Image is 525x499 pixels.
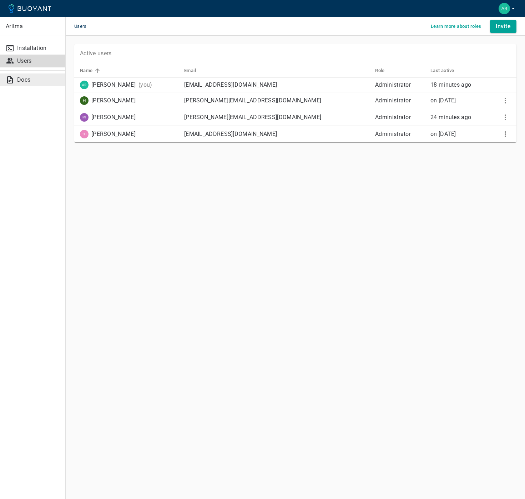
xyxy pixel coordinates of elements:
img: thor@aritma.com [80,130,89,138]
p: [PERSON_NAME][EMAIL_ADDRESS][DOMAIN_NAME] [184,97,369,104]
button: More [500,112,511,123]
span: Role [375,67,394,74]
p: [PERSON_NAME] [91,81,136,88]
div: Thor Kristian Seth [80,130,136,138]
span: Email [184,67,205,74]
img: henrik.grotle@aritma.com [80,96,89,105]
h5: Last active [430,68,454,73]
button: More [500,95,511,106]
span: Users [74,17,95,36]
img: Arve Solli [499,3,510,14]
h5: Email [184,68,196,73]
p: [PERSON_NAME] [91,114,136,121]
a: Learn more about roles [428,22,484,29]
p: Administrator [375,97,425,104]
p: [PERSON_NAME] [91,131,136,138]
img: mikal.meltvik@aritma.com [80,113,89,122]
button: Invite [490,20,516,33]
p: [EMAIL_ADDRESS][DOMAIN_NAME] [184,131,369,138]
p: Administrator [375,114,425,121]
img: arve.solli@aritma.com [80,81,89,89]
button: Learn more about roles [428,21,484,32]
relative-time: 18 minutes ago [430,81,471,88]
relative-time: 24 minutes ago [430,114,471,121]
p: [PERSON_NAME] [91,97,136,104]
button: More [500,129,511,139]
p: Active users [80,50,112,57]
div: Henrik Grotle [80,96,136,105]
p: Administrator [375,81,425,88]
h5: Name [80,68,93,73]
p: Installation [17,45,60,52]
span: Tue, 09 Sep 2025 14:46:10 GMT+2 / Tue, 09 Sep 2025 12:46:10 UTC [430,114,471,121]
p: Aritma [6,23,60,30]
p: Administrator [375,131,425,138]
p: [PERSON_NAME][EMAIL_ADDRESS][DOMAIN_NAME] [184,114,369,121]
h5: Role [375,68,385,73]
p: [EMAIL_ADDRESS][DOMAIN_NAME] [184,81,369,88]
relative-time: on [DATE] [430,131,456,137]
h4: Invite [496,23,511,30]
span: Last active [430,67,463,74]
h5: Learn more about roles [431,24,481,29]
div: Arve Solli [80,81,136,89]
p: Docs [17,76,60,83]
p: Users [17,57,60,65]
p: (you) [138,81,152,88]
relative-time: on [DATE] [430,97,456,104]
span: Wed, 15 Jan 2025 10:42:45 GMT+1 / Wed, 15 Jan 2025 09:42:45 UTC [430,97,456,104]
span: Name [80,67,102,74]
span: Sun, 01 Jun 2025 13:57:10 GMT+2 / Sun, 01 Jun 2025 11:57:10 UTC [430,131,456,137]
div: Mikal Meltvik [80,113,136,122]
span: Tue, 09 Sep 2025 14:51:18 GMT+2 / Tue, 09 Sep 2025 12:51:18 UTC [430,81,471,88]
